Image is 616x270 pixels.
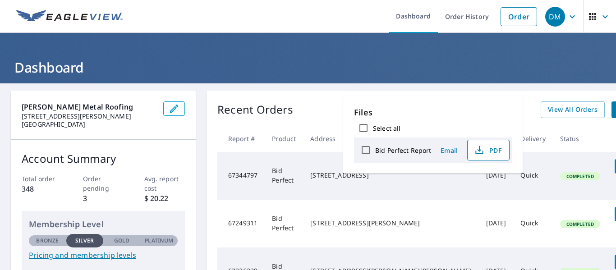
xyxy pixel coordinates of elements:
[11,58,605,77] h1: Dashboard
[29,218,178,230] p: Membership Level
[561,221,599,227] span: Completed
[513,152,552,200] td: Quick
[75,237,94,245] p: Silver
[553,125,607,152] th: Status
[265,200,303,247] td: Bid Perfect
[265,152,303,200] td: Bid Perfect
[144,174,185,193] p: Avg. report cost
[22,120,156,128] p: [GEOGRAPHIC_DATA]
[310,219,471,228] div: [STREET_ADDRESS][PERSON_NAME]
[548,104,598,115] span: View All Orders
[513,200,552,247] td: Quick
[561,173,599,179] span: Completed
[22,112,156,120] p: [STREET_ADDRESS][PERSON_NAME]
[354,106,512,119] p: Files
[217,152,265,200] td: 67344797
[145,237,173,245] p: Platinum
[217,125,265,152] th: Report #
[473,145,502,156] span: PDF
[513,125,552,152] th: Delivery
[479,200,514,247] td: [DATE]
[435,143,464,157] button: Email
[479,152,514,200] td: [DATE]
[29,250,178,261] a: Pricing and membership levels
[375,146,431,155] label: Bid Perfect Report
[265,125,303,152] th: Product
[83,174,124,193] p: Order pending
[22,174,63,183] p: Total order
[217,101,293,118] p: Recent Orders
[36,237,59,245] p: Bronze
[22,183,63,194] p: 348
[16,10,123,23] img: EV Logo
[22,151,185,167] p: Account Summary
[22,101,156,112] p: [PERSON_NAME] Metal Roofing
[114,237,129,245] p: Gold
[144,193,185,204] p: $ 20.22
[373,124,400,133] label: Select all
[303,125,478,152] th: Address
[83,193,124,204] p: 3
[541,101,605,118] a: View All Orders
[438,146,460,155] span: Email
[467,140,510,160] button: PDF
[501,7,537,26] a: Order
[217,200,265,247] td: 67249311
[310,171,471,180] div: [STREET_ADDRESS]
[545,7,565,27] div: DM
